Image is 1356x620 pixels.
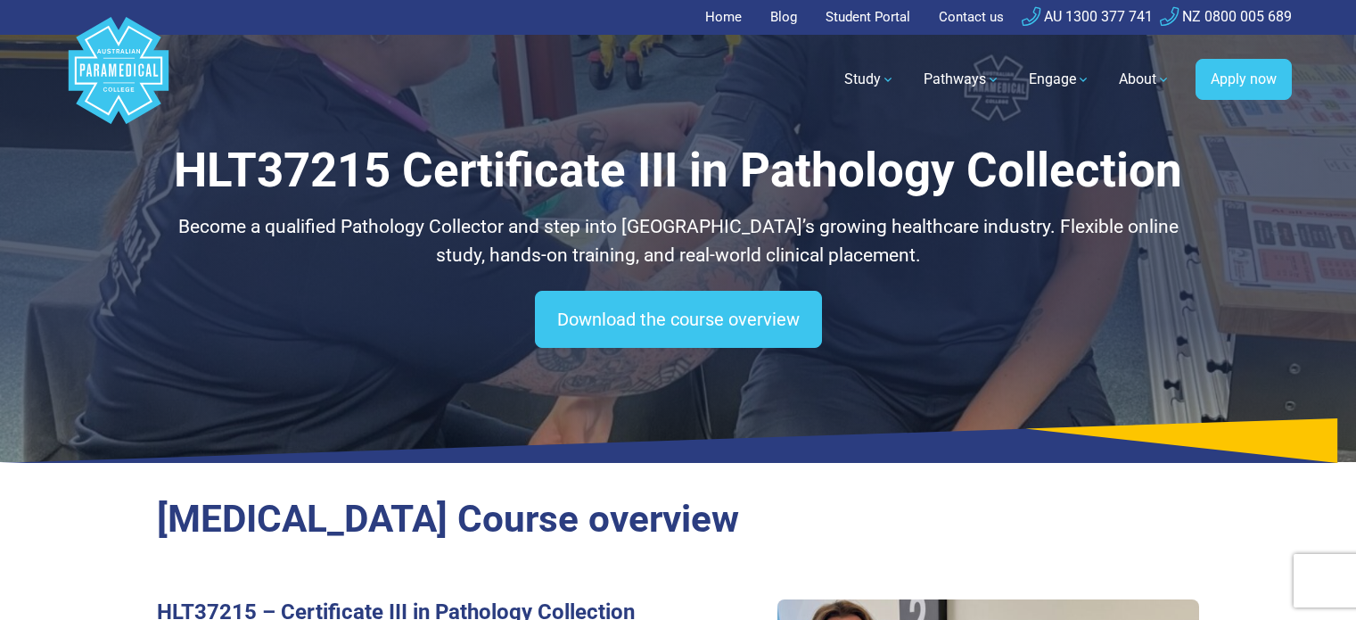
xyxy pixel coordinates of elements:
h2: [MEDICAL_DATA] Course overview [157,497,1200,542]
a: Australian Paramedical College [65,35,172,125]
a: Pathways [913,54,1011,104]
a: Study [834,54,906,104]
a: Apply now [1196,59,1292,100]
h1: HLT37215 Certificate III in Pathology Collection [157,143,1200,199]
a: About [1108,54,1181,104]
p: Become a qualified Pathology Collector and step into [GEOGRAPHIC_DATA]’s growing healthcare indus... [157,213,1200,269]
a: AU 1300 377 741 [1022,8,1153,25]
a: NZ 0800 005 689 [1160,8,1292,25]
a: Engage [1018,54,1101,104]
a: Download the course overview [535,291,822,348]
